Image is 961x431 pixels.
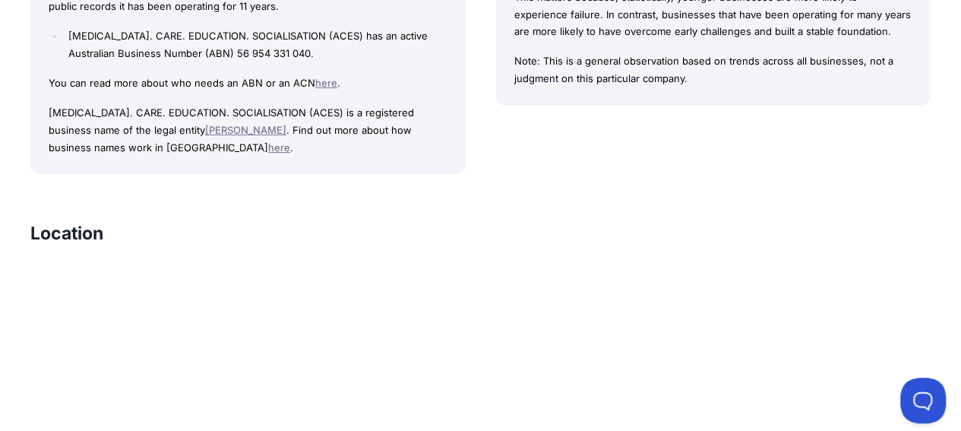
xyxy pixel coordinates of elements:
[205,124,286,136] a: [PERSON_NAME]
[49,104,447,156] p: [MEDICAL_DATA]. CARE. EDUCATION. SOCIALISATION (ACES) is a registered business name of the legal ...
[514,52,913,87] p: Note: This is a general observation based on trends across all businesses, not a judgment on this...
[315,77,337,89] a: here
[900,378,946,423] iframe: Toggle Customer Support
[49,74,447,92] p: You can read more about who needs an ABN or an ACN .
[268,141,290,154] a: here
[30,223,103,245] h3: Location
[65,27,447,62] li: [MEDICAL_DATA]. CARE. EDUCATION. SOCIALISATION (ACES) has an active Australian Business Number (A...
